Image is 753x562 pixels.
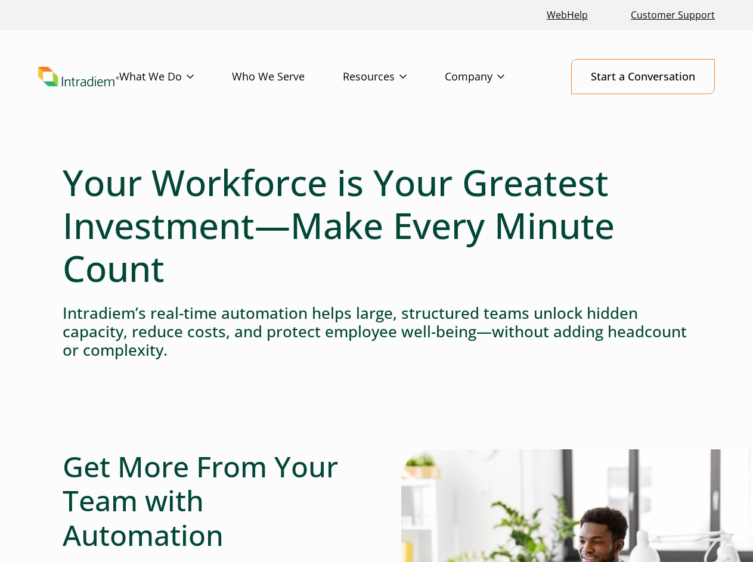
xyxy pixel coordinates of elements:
[63,449,352,552] h2: Get More From Your Team with Automation
[119,60,232,94] a: What We Do
[343,60,445,94] a: Resources
[38,67,119,86] a: Link to homepage of Intradiem
[232,60,343,94] a: Who We Serve
[626,2,720,28] a: Customer Support
[445,60,543,94] a: Company
[63,304,690,360] h4: Intradiem’s real-time automation helps large, structured teams unlock hidden capacity, reduce cos...
[542,2,593,28] a: Link opens in a new window
[571,59,715,94] a: Start a Conversation
[38,67,119,86] img: Intradiem
[63,161,690,290] h1: Your Workforce is Your Greatest Investment—Make Every Minute Count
